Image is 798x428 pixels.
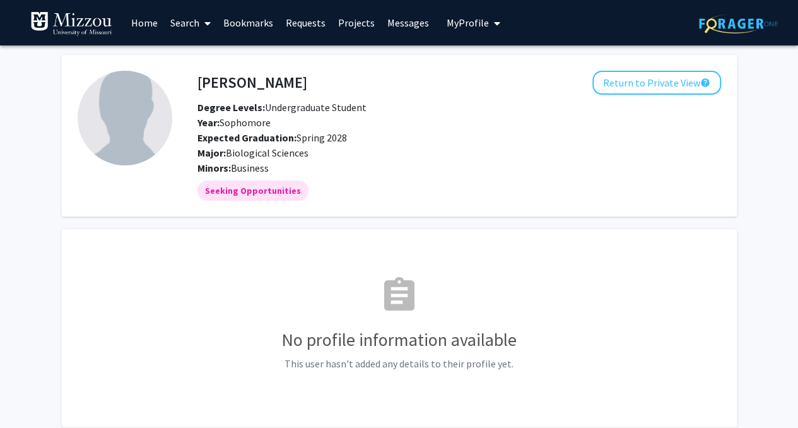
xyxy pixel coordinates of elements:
span: Business [231,162,269,174]
mat-icon: assignment [379,275,420,316]
mat-icon: help [700,75,710,90]
a: Requests [279,1,332,45]
p: This user hasn't added any details to their profile yet. [78,356,721,371]
span: Biological Sciences [226,146,308,159]
b: Major: [197,146,226,159]
h3: No profile information available [78,330,721,351]
fg-card: No Profile Information [62,229,737,427]
img: University of Missouri Logo [30,11,112,37]
b: Expected Graduation: [197,131,296,144]
span: Sophomore [197,116,271,129]
img: ForagerOne Logo [699,14,778,33]
button: Return to Private View [592,71,721,95]
iframe: Chat [9,371,54,419]
img: Profile Picture [78,71,172,165]
b: Year: [197,116,220,129]
h4: [PERSON_NAME] [197,71,307,94]
a: Projects [332,1,381,45]
a: Bookmarks [217,1,279,45]
b: Minors: [197,162,231,174]
span: Undergraduate Student [197,101,367,114]
a: Search [164,1,217,45]
span: My Profile [447,16,489,29]
b: Degree Levels: [197,101,265,114]
mat-chip: Seeking Opportunities [197,181,308,201]
a: Messages [381,1,435,45]
a: Home [125,1,164,45]
span: Spring 2028 [197,131,347,144]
